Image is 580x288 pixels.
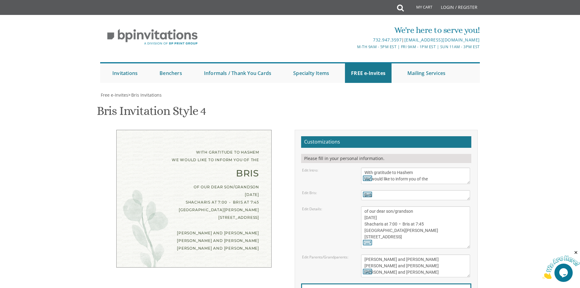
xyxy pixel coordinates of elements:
span: Free e-Invites [101,92,128,98]
label: Edit Intro: [302,168,318,173]
textarea: of our dear son/grandson [DATE] Shacharis at 7:00 • Bris at 7:45 [GEOGRAPHIC_DATA][PERSON_NAME] [... [361,206,470,248]
a: Free e-Invites [100,92,128,98]
label: Edit Parents/Grandparents: [302,254,348,260]
div: of our dear son/grandson [DATE] Shacharis at 7:00 • Bris at 7:45 [GEOGRAPHIC_DATA][PERSON_NAME] [... [129,183,259,222]
div: Bris [129,169,259,177]
a: [EMAIL_ADDRESS][DOMAIN_NAME] [404,37,480,43]
div: Please fill in your personal information. [301,154,471,163]
a: Invitations [106,63,144,83]
a: My Cart [403,1,437,16]
div: M-Th 9am - 5pm EST | Fri 9am - 1pm EST | Sun 11am - 3pm EST [227,44,480,50]
a: Mailing Services [401,63,452,83]
div: | [227,36,480,44]
h2: Customizations [301,136,471,148]
label: Edit Bris: [302,190,317,195]
a: Informals / Thank You Cards [198,63,277,83]
textarea: With gratitude to Hashem We would like to inform you of the [361,168,470,184]
div: With gratitude to Hashem We would like to inform you of the [129,148,259,164]
h1: Bris Invitation Style 4 [97,104,206,122]
a: 732.947.3597 [373,37,402,43]
textarea: [PERSON_NAME] and [PERSON_NAME] [PERSON_NAME] and [PERSON_NAME] [PERSON_NAME] and [PERSON_NAME] [361,254,470,277]
textarea: Bris [361,190,470,200]
a: FREE e-Invites [345,63,392,83]
iframe: chat widget [542,250,580,279]
label: Edit Details: [302,206,322,212]
img: BP Invitation Loft [100,24,205,50]
span: > [128,92,162,98]
div: We're here to serve you! [227,24,480,36]
a: Bris Invitations [131,92,162,98]
a: Benchers [153,63,188,83]
a: Specialty Items [287,63,335,83]
div: [PERSON_NAME] and [PERSON_NAME] [PERSON_NAME] and [PERSON_NAME] [PERSON_NAME] and [PERSON_NAME] [129,229,259,252]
